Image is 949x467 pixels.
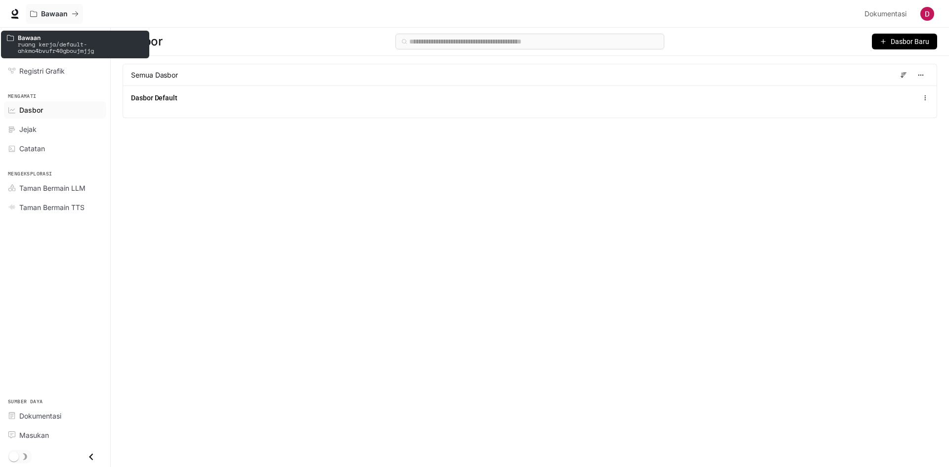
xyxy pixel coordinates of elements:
button: Semua ruang kerja [26,4,83,24]
font: Mengeksplorasi [8,170,52,177]
font: Dasbor Baru [891,38,929,45]
font: Taman Bermain TTS [19,203,85,212]
a: Taman Bermain TTS [4,199,106,216]
button: Tutup laci [80,447,102,467]
a: Dasbor [4,101,106,119]
font: Dasbor Default [131,94,177,102]
font: Dokumentasi [19,412,61,420]
font: Bawaan [18,34,41,42]
a: Dasbor Default [131,93,177,103]
a: Dokumentasi [861,4,913,24]
a: Masukan [4,426,106,444]
font: ruang kerja/default-ahkmo4bvufr40gboujmjjg [18,40,94,55]
button: Avatar pengguna [917,4,937,24]
a: Taman Bermain LLM [4,179,106,197]
font: Dasbor [19,106,43,114]
font: Dokumentasi [864,9,906,18]
font: Semua Dasbor [131,71,178,79]
span: Beralih mode gelap [9,451,19,462]
a: Jejak [4,121,106,138]
font: Masukan [19,431,49,439]
img: Avatar pengguna [920,7,934,21]
font: Sumber daya [8,398,43,405]
a: Catatan [4,140,106,157]
font: Catatan [19,144,45,153]
font: Taman Bermain LLM [19,184,86,192]
a: Registri Grafik [4,62,106,80]
font: Bawaan [41,9,68,18]
button: Dasbor Baru [872,34,937,49]
font: Mengamati [8,93,37,99]
font: Registri Grafik [19,67,65,75]
a: Dokumentasi [4,407,106,425]
font: Jejak [19,125,37,133]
